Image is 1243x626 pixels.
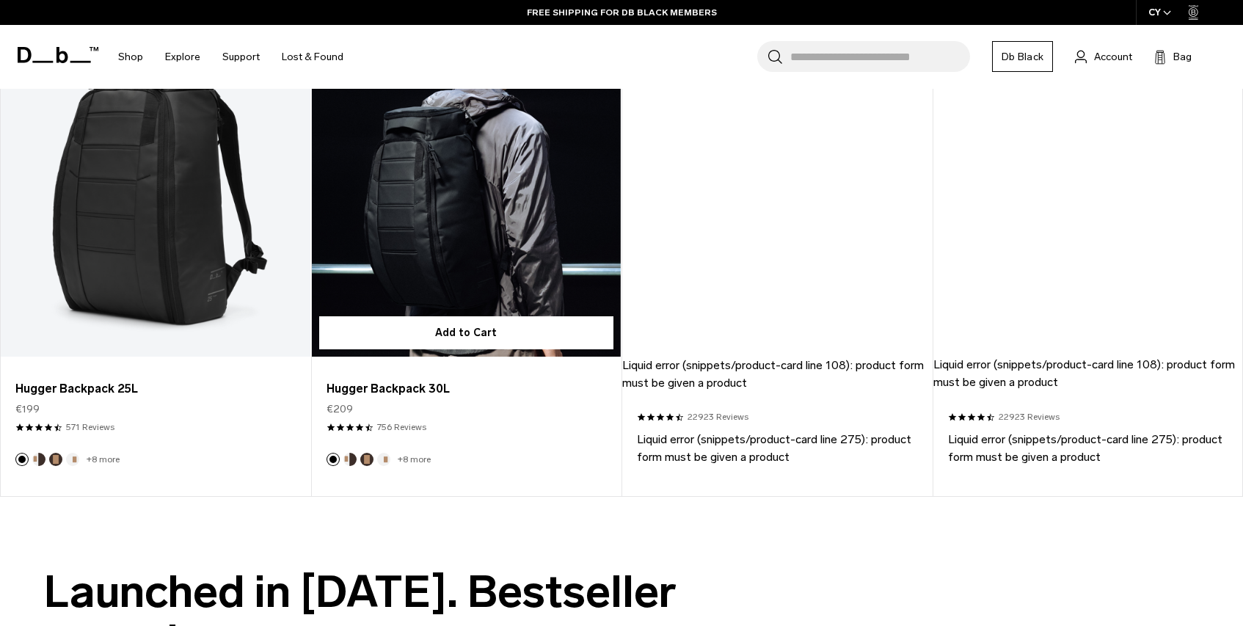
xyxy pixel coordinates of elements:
[999,410,1060,423] a: 22923 reviews
[1154,48,1192,65] button: Bag
[1173,49,1192,65] span: Bag
[377,421,426,434] a: 756 reviews
[32,453,45,466] button: Cappuccino
[49,453,62,466] button: Espresso
[66,453,79,466] button: Oatmilk
[933,13,1242,391] header: Liquid error (snippets/product-card line 108): product form must be given a product
[107,25,354,89] nav: Main Navigation
[377,453,390,466] button: Oatmilk
[527,6,717,19] a: FREE SHIPPING FOR DB BLACK MEMBERS
[1094,49,1132,65] span: Account
[622,431,932,466] footer: Liquid error (snippets/product-card line 275): product form must be given a product
[1,13,310,357] a: Hugger Backpack 25L
[343,453,357,466] button: Cappuccino
[15,380,296,398] a: Hugger Backpack 25L
[118,31,143,83] a: Shop
[992,41,1053,72] a: Db Black
[165,31,200,83] a: Explore
[15,401,40,417] span: €199
[15,453,29,466] button: Black Out
[222,31,260,83] a: Support
[327,453,340,466] button: Black Out
[688,410,748,423] a: 22923 reviews
[319,316,614,349] button: Add to Cart
[327,380,607,398] a: Hugger Backpack 30L
[1075,48,1132,65] a: Account
[87,454,120,465] a: +8 more
[933,431,1242,466] footer: Liquid error (snippets/product-card line 275): product form must be given a product
[398,454,431,465] a: +8 more
[360,453,373,466] button: Espresso
[622,13,932,392] header: Liquid error (snippets/product-card line 108): product form must be given a product
[327,401,353,417] span: €209
[312,13,621,357] a: Hugger Backpack 30L
[66,421,114,434] a: 571 reviews
[282,31,343,83] a: Lost & Found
